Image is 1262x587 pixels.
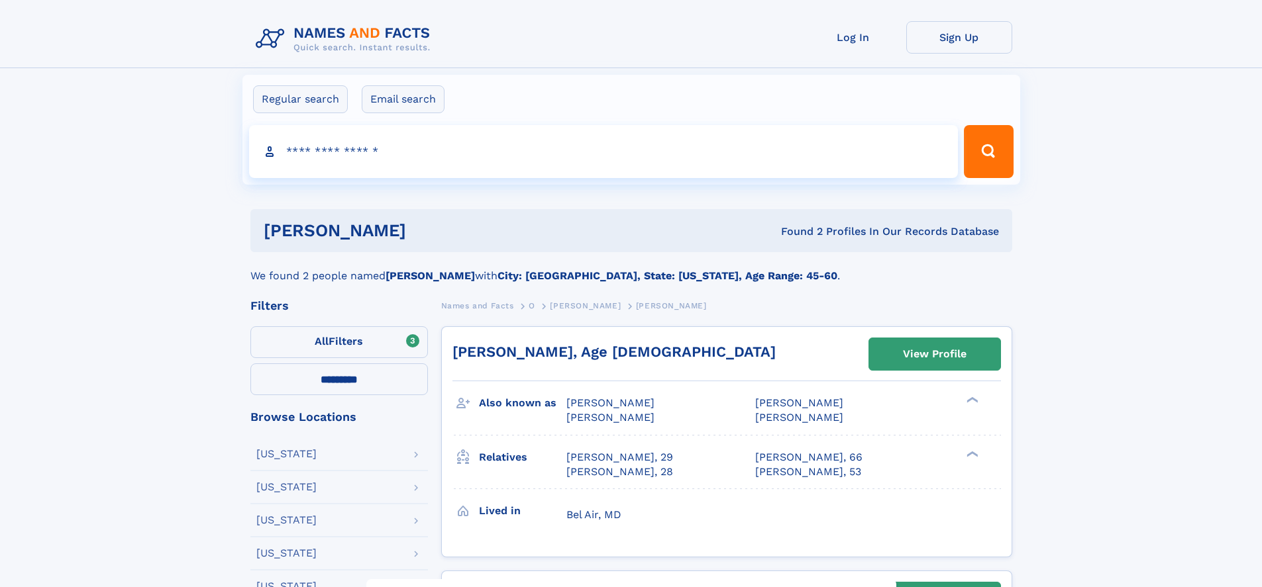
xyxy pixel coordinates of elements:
[566,508,621,521] span: Bel Air, MD
[566,465,673,479] a: [PERSON_NAME], 28
[594,224,999,239] div: Found 2 Profiles In Our Records Database
[755,465,861,479] a: [PERSON_NAME], 53
[479,392,566,414] h3: Also known as
[256,482,317,492] div: [US_STATE]
[869,338,1000,370] a: View Profile
[256,548,317,559] div: [US_STATE]
[256,449,317,459] div: [US_STATE]
[755,396,843,409] span: [PERSON_NAME]
[636,301,707,310] span: [PERSON_NAME]
[250,21,441,57] img: Logo Names and Facts
[566,396,655,409] span: [PERSON_NAME]
[253,85,348,113] label: Regular search
[755,411,843,424] span: [PERSON_NAME]
[964,125,1013,178] button: Search Button
[250,326,428,358] label: Filters
[250,300,428,312] div: Filters
[529,297,535,314] a: O
[362,85,445,113] label: Email search
[256,515,317,525] div: [US_STATE]
[452,343,776,360] a: [PERSON_NAME], Age [DEMOGRAPHIC_DATA]
[479,500,566,522] h3: Lived in
[550,301,621,310] span: [PERSON_NAME]
[315,335,329,347] span: All
[386,269,475,282] b: [PERSON_NAME]
[249,125,959,178] input: search input
[755,450,863,465] a: [PERSON_NAME], 66
[529,301,535,310] span: O
[264,222,594,239] h1: [PERSON_NAME]
[566,411,655,424] span: [PERSON_NAME]
[479,446,566,469] h3: Relatives
[963,396,979,404] div: ❯
[800,21,906,54] a: Log In
[250,411,428,423] div: Browse Locations
[906,21,1012,54] a: Sign Up
[963,449,979,458] div: ❯
[550,297,621,314] a: [PERSON_NAME]
[566,450,673,465] a: [PERSON_NAME], 29
[498,269,837,282] b: City: [GEOGRAPHIC_DATA], State: [US_STATE], Age Range: 45-60
[441,297,514,314] a: Names and Facts
[903,339,967,369] div: View Profile
[250,252,1012,284] div: We found 2 people named with .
